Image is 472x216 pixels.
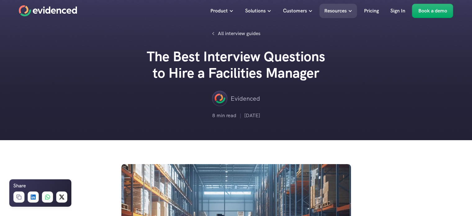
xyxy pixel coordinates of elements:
[418,7,447,15] p: Book a demo
[13,182,26,190] h6: Share
[19,5,77,16] a: Home
[412,4,453,18] a: Book a demo
[231,94,260,103] p: Evidenced
[390,7,405,15] p: Sign In
[324,7,347,15] p: Resources
[210,7,228,15] p: Product
[359,4,384,18] a: Pricing
[244,112,260,120] p: [DATE]
[245,7,266,15] p: Solutions
[212,91,227,106] img: ""
[283,7,307,15] p: Customers
[364,7,379,15] p: Pricing
[209,28,264,39] a: All interview guides
[217,112,236,120] p: min read
[218,30,260,38] p: All interview guides
[386,4,410,18] a: Sign In
[143,48,329,81] h2: The Best Interview Questions to Hire a Facilities Manager
[212,112,215,120] p: 8
[240,112,241,120] p: |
